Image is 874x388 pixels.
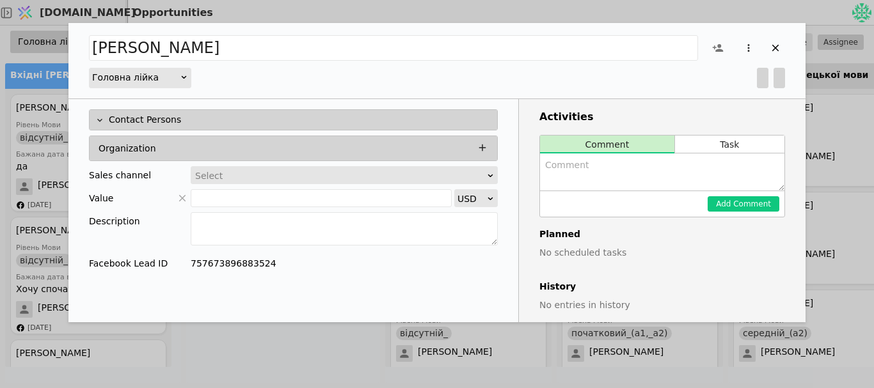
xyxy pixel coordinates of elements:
[191,257,498,270] div: 757673896883524
[457,190,486,208] div: USD
[539,228,785,241] h4: Planned
[675,136,784,153] button: Task
[195,167,485,185] div: Select
[89,166,151,184] div: Sales channel
[539,246,785,260] p: No scheduled tasks
[92,68,180,86] div: Головна лійка
[89,189,113,207] span: Value
[539,299,785,312] p: No entries in history
[109,113,181,127] p: Contact Persons
[708,196,779,212] button: Add Comment
[99,142,156,155] p: Organization
[539,280,785,293] h4: History
[539,109,785,125] h3: Activities
[68,23,806,322] div: Add Opportunity
[89,212,191,230] div: Description
[89,257,168,270] div: Facebook Lead ID
[540,136,674,153] button: Comment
